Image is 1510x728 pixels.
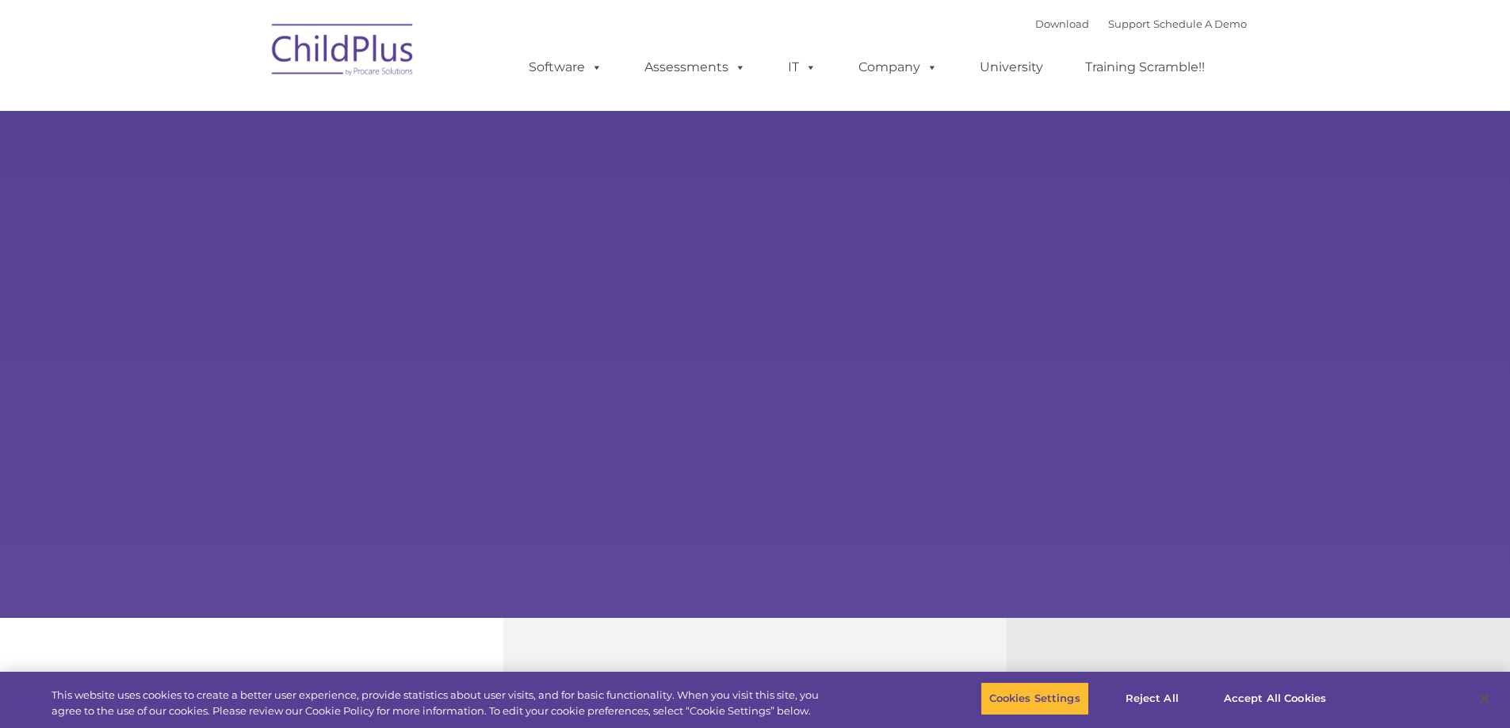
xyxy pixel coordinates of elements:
a: Training Scramble!! [1069,51,1221,83]
button: Cookies Settings [981,682,1089,715]
button: Accept All Cookies [1215,682,1335,715]
div: This website uses cookies to create a better user experience, provide statistics about user visit... [52,688,831,718]
a: Company [843,51,954,83]
button: Close [1467,681,1502,716]
a: Support [1108,17,1150,30]
a: IT [772,51,832,83]
a: Software [513,51,618,83]
a: Assessments [629,51,762,83]
button: Reject All [1103,682,1202,715]
img: ChildPlus by Procare Solutions [264,13,422,92]
a: Schedule A Demo [1153,17,1247,30]
font: | [1035,17,1247,30]
a: Download [1035,17,1089,30]
a: University [964,51,1059,83]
